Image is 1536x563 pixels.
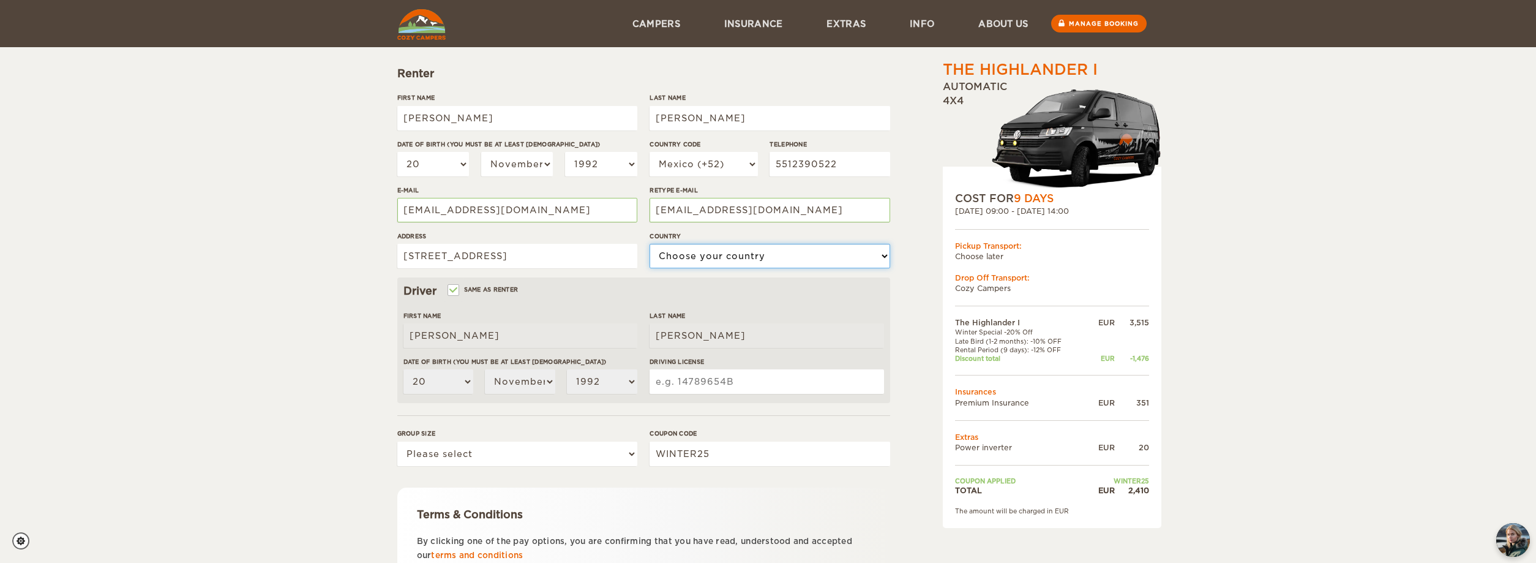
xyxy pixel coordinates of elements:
label: Telephone [770,140,890,149]
label: Group size [397,429,637,438]
div: COST FOR [955,191,1149,206]
button: chat-button [1496,523,1530,557]
input: e.g. Smith [650,106,890,130]
label: First Name [403,311,637,320]
label: Country Code [650,140,757,149]
label: Date of birth (You must be at least [DEMOGRAPHIC_DATA]) [403,357,637,366]
img: Freyja at Cozy Campers [1496,523,1530,557]
label: Last Name [650,93,890,102]
img: Cozy Campers [397,9,446,40]
div: Terms & Conditions [417,507,871,522]
div: 2,410 [1115,485,1149,496]
label: Last Name [650,311,883,320]
div: 3,515 [1115,317,1149,328]
div: The Highlander I [943,59,1098,80]
input: Same as renter [449,287,457,295]
td: Extras [955,432,1149,442]
div: EUR [1086,485,1114,496]
td: Rental Period (9 days): -12% OFF [955,346,1087,354]
input: e.g. 14789654B [650,369,883,394]
label: Address [397,232,637,241]
input: e.g. example@example.com [650,198,890,222]
div: 20 [1115,442,1149,453]
input: e.g. William [397,106,637,130]
div: EUR [1086,398,1114,408]
div: 351 [1115,398,1149,408]
label: Retype E-mail [650,186,890,195]
div: The amount will be charged in EUR [955,507,1149,515]
td: WINTER25 [1086,477,1148,485]
a: Manage booking [1051,15,1147,32]
td: Cozy Campers [955,283,1149,293]
input: e.g. William [403,323,637,348]
a: Cookie settings [12,532,37,550]
label: Driving License [650,357,883,366]
label: Country [650,232,890,241]
div: Pickup Transport: [955,241,1149,251]
div: -1,476 [1115,354,1149,363]
input: e.g. Smith [650,323,883,348]
div: Drop Off Transport: [955,273,1149,283]
input: e.g. example@example.com [397,198,637,222]
div: Driver [403,284,884,298]
td: Power inverter [955,442,1087,453]
img: stor-stuttur-old-new-5.png [992,84,1161,191]
td: Late Bird (1-2 months): -10% OFF [955,337,1087,346]
td: Insurances [955,387,1149,397]
label: Coupon code [650,429,890,438]
td: Coupon applied [955,477,1087,485]
td: Winter Special -20% Off [955,328,1087,336]
div: Automatic 4x4 [943,80,1161,191]
div: EUR [1086,442,1114,453]
input: e.g. Street, City, Zip Code [397,244,637,268]
label: Same as renter [449,284,519,295]
label: First Name [397,93,637,102]
td: Choose later [955,251,1149,262]
div: EUR [1086,354,1114,363]
div: [DATE] 09:00 - [DATE] 14:00 [955,206,1149,216]
td: Premium Insurance [955,398,1087,408]
div: Renter [397,66,890,81]
td: Discount total [955,354,1087,363]
a: terms and conditions [431,551,523,560]
div: EUR [1086,317,1114,328]
td: TOTAL [955,485,1087,496]
label: E-mail [397,186,637,195]
span: 9 Days [1014,192,1054,205]
p: By clicking one of the pay options, you are confirming that you have read, understood and accepte... [417,534,871,563]
td: The Highlander I [955,317,1087,328]
label: Date of birth (You must be at least [DEMOGRAPHIC_DATA]) [397,140,637,149]
input: e.g. 1 234 567 890 [770,152,890,176]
